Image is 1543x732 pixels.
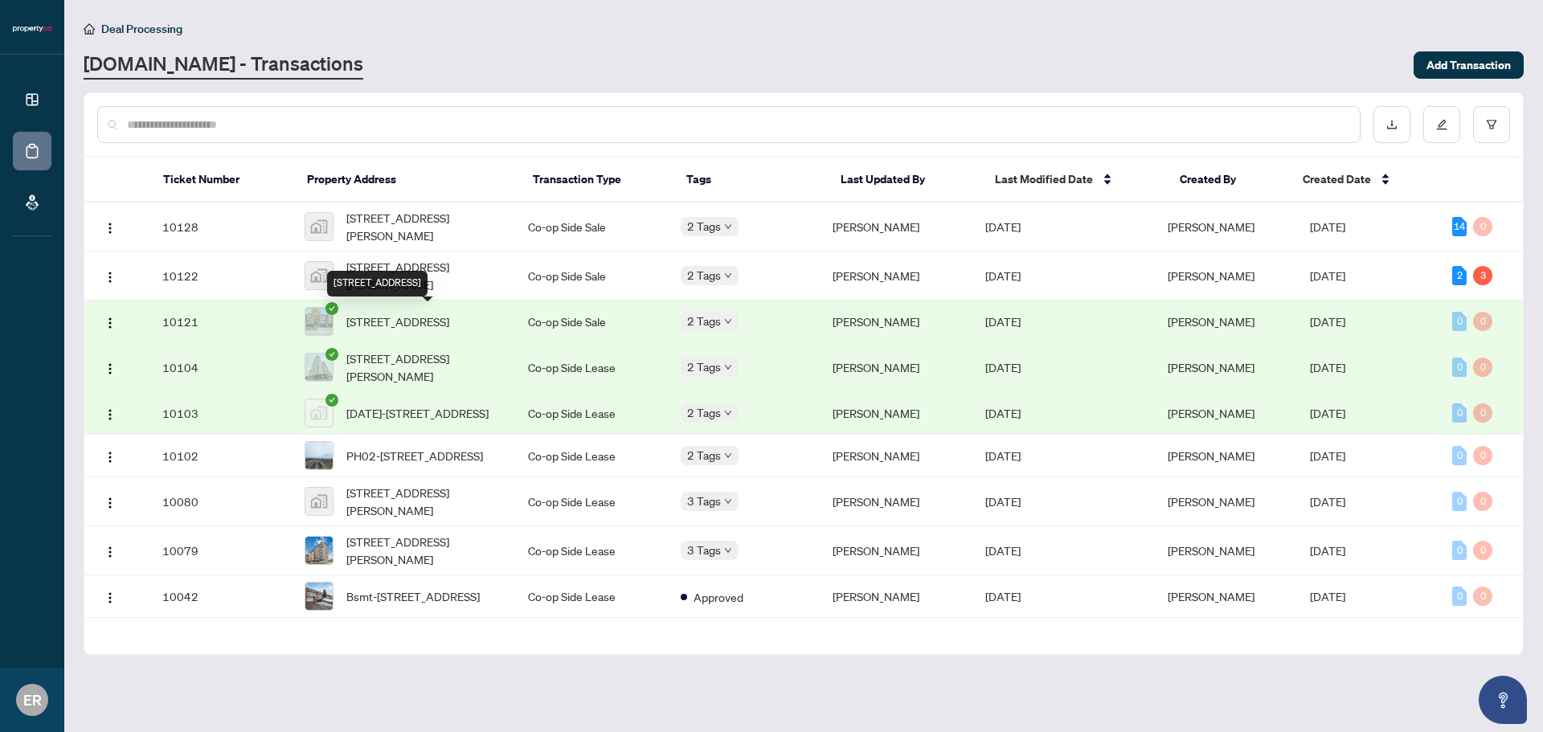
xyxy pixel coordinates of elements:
th: Last Updated By [828,157,982,202]
span: [DATE] [985,543,1021,558]
span: Approved [694,588,743,606]
th: Property Address [294,157,520,202]
button: Logo [97,538,123,563]
td: Co-op Side Sale [515,301,668,343]
td: Co-op Side Sale [515,202,668,251]
span: Created Date [1303,170,1371,188]
span: [PERSON_NAME] [1168,543,1254,558]
th: Transaction Type [520,157,674,202]
div: 0 [1473,492,1492,511]
span: [PERSON_NAME] [1168,268,1254,283]
span: 3 Tags [687,492,721,510]
div: 0 [1473,446,1492,465]
span: [DATE] [1310,448,1345,463]
span: down [724,317,732,325]
th: Last Modified Date [982,157,1167,202]
td: 10103 [149,392,292,435]
span: [DATE]-[STREET_ADDRESS] [346,404,489,422]
td: [PERSON_NAME] [820,477,972,526]
td: Co-op Side Lease [515,435,668,477]
td: Co-op Side Lease [515,392,668,435]
span: [DATE] [1310,494,1345,509]
span: check-circle [325,302,338,315]
img: Logo [104,317,117,329]
button: Logo [97,400,123,426]
span: [STREET_ADDRESS] [346,313,449,330]
span: [DATE] [1310,219,1345,234]
td: 10042 [149,575,292,618]
button: Logo [97,309,123,334]
img: Logo [104,591,117,604]
span: [PERSON_NAME] [1168,314,1254,329]
td: [PERSON_NAME] [820,251,972,301]
td: 10079 [149,526,292,575]
td: [PERSON_NAME] [820,392,972,435]
td: [PERSON_NAME] [820,343,972,392]
span: [PERSON_NAME] [1168,494,1254,509]
span: home [84,23,95,35]
span: check-circle [325,394,338,407]
span: [DATE] [985,219,1021,234]
div: 0 [1473,541,1492,560]
span: [DATE] [1310,268,1345,283]
div: 3 [1473,266,1492,285]
span: filter [1486,119,1497,130]
span: down [724,546,732,554]
span: 2 Tags [687,358,721,376]
span: 2 Tags [687,266,721,284]
span: [DATE] [1310,543,1345,558]
td: 10121 [149,301,292,343]
span: [STREET_ADDRESS][PERSON_NAME] [346,258,502,293]
span: [PERSON_NAME] [1168,219,1254,234]
span: [DATE] [985,360,1021,374]
span: [STREET_ADDRESS][PERSON_NAME] [346,350,502,385]
span: [PERSON_NAME] [1168,448,1254,463]
div: 0 [1473,587,1492,606]
img: thumbnail-img [305,399,333,427]
button: Logo [97,583,123,609]
span: [DATE] [1310,406,1345,420]
button: edit [1423,106,1460,143]
span: [PERSON_NAME] [1168,589,1254,603]
span: Bsmt-[STREET_ADDRESS] [346,587,480,605]
a: [DOMAIN_NAME] - Transactions [84,51,363,80]
th: Created By [1167,157,1290,202]
span: Deal Processing [101,22,182,36]
button: download [1373,106,1410,143]
img: thumbnail-img [305,308,333,335]
div: 0 [1452,492,1467,511]
td: Co-op Side Sale [515,251,668,301]
span: down [724,272,732,280]
div: 0 [1452,358,1467,377]
span: down [724,409,732,417]
span: 2 Tags [687,312,721,330]
td: Co-op Side Lease [515,575,668,618]
div: 0 [1452,446,1467,465]
img: thumbnail-img [305,262,333,289]
span: [STREET_ADDRESS][PERSON_NAME] [346,209,502,244]
td: [PERSON_NAME] [820,435,972,477]
img: thumbnail-img [305,583,333,610]
span: ER [23,689,42,711]
th: Ticket Number [150,157,294,202]
img: Logo [104,451,117,464]
button: Logo [97,214,123,239]
td: 10104 [149,343,292,392]
td: Co-op Side Lease [515,526,668,575]
span: Last Modified Date [995,170,1093,188]
div: 14 [1452,217,1467,236]
div: 0 [1452,403,1467,423]
td: Co-op Side Lease [515,477,668,526]
div: 0 [1452,312,1467,331]
img: thumbnail-img [305,537,333,564]
span: 2 Tags [687,446,721,464]
div: 0 [1473,403,1492,423]
div: 0 [1473,358,1492,377]
span: check-circle [325,348,338,361]
span: 2 Tags [687,403,721,422]
th: Created Date [1290,157,1434,202]
img: thumbnail-img [305,213,333,240]
button: Logo [97,489,123,514]
button: Logo [97,443,123,468]
span: [PERSON_NAME] [1168,360,1254,374]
